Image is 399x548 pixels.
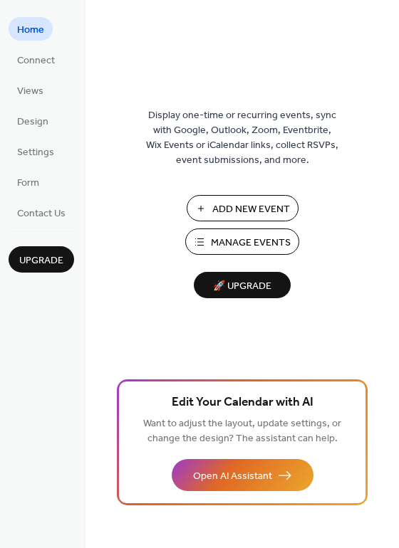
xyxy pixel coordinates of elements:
[194,272,291,298] button: 🚀 Upgrade
[9,170,48,194] a: Form
[146,108,338,168] span: Display one-time or recurring events, sync with Google, Outlook, Zoom, Eventbrite, Wix Events or ...
[17,53,55,68] span: Connect
[17,115,48,130] span: Design
[9,201,74,224] a: Contact Us
[212,202,290,217] span: Add New Event
[9,17,53,41] a: Home
[187,195,299,221] button: Add New Event
[9,246,74,273] button: Upgrade
[17,206,66,221] span: Contact Us
[9,109,57,132] a: Design
[211,236,291,251] span: Manage Events
[17,145,54,160] span: Settings
[202,277,282,296] span: 🚀 Upgrade
[172,393,313,413] span: Edit Your Calendar with AI
[9,48,63,71] a: Connect
[19,253,63,268] span: Upgrade
[9,78,52,102] a: Views
[185,228,299,255] button: Manage Events
[17,23,44,38] span: Home
[9,139,63,163] a: Settings
[17,84,43,99] span: Views
[172,459,313,491] button: Open AI Assistant
[143,414,341,448] span: Want to adjust the layout, update settings, or change the design? The assistant can help.
[193,469,272,484] span: Open AI Assistant
[17,176,39,191] span: Form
